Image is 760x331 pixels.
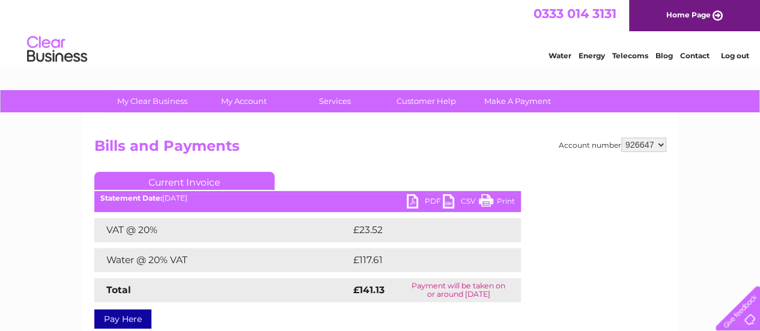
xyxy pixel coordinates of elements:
[103,90,202,112] a: My Clear Business
[612,51,648,60] a: Telecoms
[94,248,350,272] td: Water @ 20% VAT
[97,7,664,58] div: Clear Business is a trading name of Verastar Limited (registered in [GEOGRAPHIC_DATA] No. 3667643...
[94,194,521,202] div: [DATE]
[353,284,385,296] strong: £141.13
[559,138,666,152] div: Account number
[350,248,496,272] td: £117.61
[443,194,479,211] a: CSV
[194,90,293,112] a: My Account
[468,90,567,112] a: Make A Payment
[94,309,151,329] a: Pay Here
[94,138,666,160] h2: Bills and Payments
[106,284,131,296] strong: Total
[94,172,275,190] a: Current Invoice
[285,90,385,112] a: Services
[534,6,616,21] a: 0333 014 3131
[479,194,515,211] a: Print
[720,51,749,60] a: Log out
[397,278,521,302] td: Payment will be taken on or around [DATE]
[579,51,605,60] a: Energy
[350,218,496,242] td: £23.52
[680,51,710,60] a: Contact
[100,193,162,202] b: Statement Date:
[549,51,571,60] a: Water
[407,194,443,211] a: PDF
[655,51,673,60] a: Blog
[377,90,476,112] a: Customer Help
[94,218,350,242] td: VAT @ 20%
[26,31,88,68] img: logo.png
